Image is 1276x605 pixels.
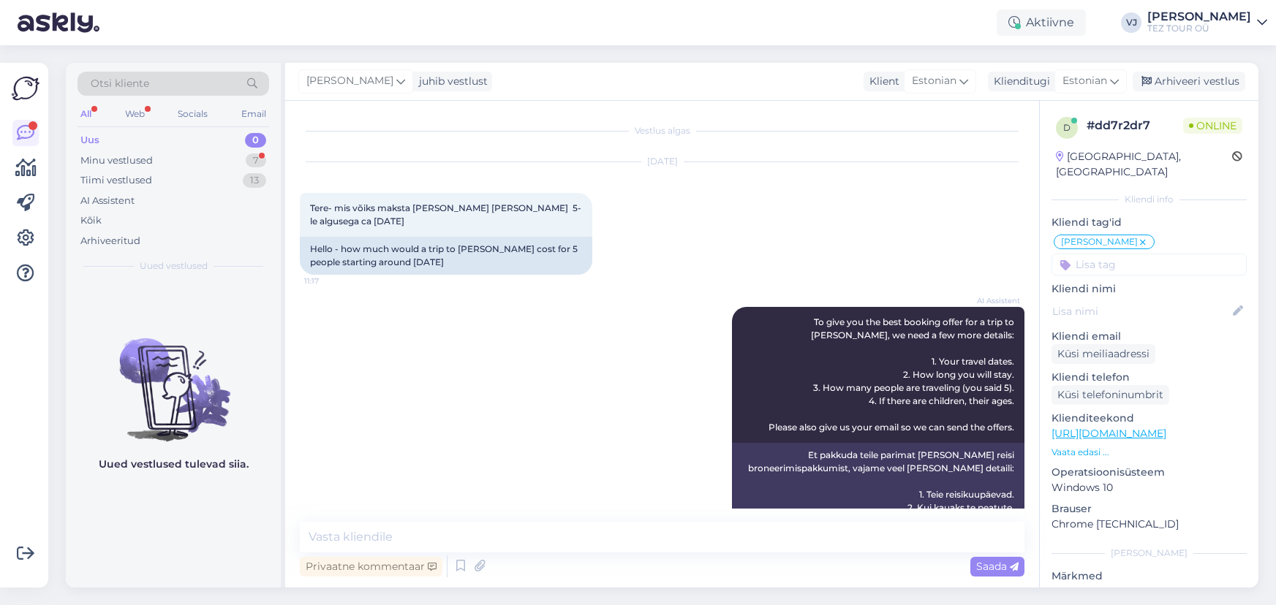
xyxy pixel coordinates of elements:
div: Kõik [80,213,102,228]
div: 0 [245,133,266,148]
div: VJ [1121,12,1141,33]
img: Askly Logo [12,75,39,102]
div: Hello - how much would a trip to [PERSON_NAME] cost for 5 people starting around [DATE] [300,237,592,275]
div: Küsi telefoninumbrit [1052,385,1169,405]
p: Kliendi nimi [1052,281,1247,297]
p: Operatsioonisüsteem [1052,465,1247,480]
input: Lisa nimi [1052,303,1230,319]
div: TEZ TOUR OÜ [1147,23,1251,34]
div: [GEOGRAPHIC_DATA], [GEOGRAPHIC_DATA] [1056,149,1232,180]
p: Vaata edasi ... [1052,446,1247,459]
div: Minu vestlused [80,153,153,168]
div: [PERSON_NAME] [1147,11,1251,23]
p: Brauser [1052,501,1247,517]
img: No chats [66,312,281,444]
span: [PERSON_NAME] [1061,237,1138,246]
span: Online [1183,118,1242,134]
p: Uued vestlused tulevad siia. [99,457,249,472]
span: Otsi kliente [91,76,149,91]
div: AI Assistent [80,194,135,208]
span: [PERSON_NAME] [306,73,393,89]
div: [DATE] [300,155,1024,168]
div: Tiimi vestlused [80,173,152,188]
span: To give you the best booking offer for a trip to [PERSON_NAME], we need a few more details: 1. Yo... [769,316,1016,433]
div: [PERSON_NAME] [1052,547,1247,560]
span: Saada [976,560,1019,573]
div: Küsi meiliaadressi [1052,344,1155,364]
div: Klient [864,74,899,89]
div: Web [122,104,148,123]
div: Vestlus algas [300,124,1024,137]
div: Et pakkuda teile parimat [PERSON_NAME] reisi broneerimispakkumist, vajame veel [PERSON_NAME] deta... [732,443,1024,586]
span: Tere- mis võiks maksta [PERSON_NAME] [PERSON_NAME] 5-le algusega ca [DATE] [310,202,581,227]
div: Arhiveeritud [80,234,140,248]
div: Aktiivne [997,9,1086,36]
p: Windows 10 [1052,480,1247,495]
span: Estonian [912,73,956,89]
span: 11:17 [304,275,359,286]
a: [PERSON_NAME]TEZ TOUR OÜ [1147,11,1267,34]
p: Kliendi telefon [1052,370,1247,385]
div: Uus [80,133,99,148]
div: Klienditugi [988,74,1050,89]
p: Kliendi tag'id [1052,215,1247,230]
div: 7 [246,153,266,168]
p: Kliendi email [1052,329,1247,344]
p: Chrome [TECHNICAL_ID] [1052,517,1247,532]
div: 13 [243,173,266,188]
div: Socials [175,104,211,123]
div: juhib vestlust [413,74,488,89]
span: d [1063,122,1071,133]
p: Märkmed [1052,568,1247,584]
a: [URL][DOMAIN_NAME] [1052,427,1166,440]
div: Arhiveeri vestlus [1133,72,1245,91]
div: # dd7r2dr7 [1087,117,1183,134]
p: Klienditeekond [1052,411,1247,426]
div: Email [238,104,269,123]
span: Estonian [1062,73,1107,89]
div: Kliendi info [1052,193,1247,206]
span: AI Assistent [965,295,1020,306]
div: Privaatne kommentaar [300,557,442,577]
input: Lisa tag [1052,254,1247,275]
span: Uued vestlused [140,259,208,273]
div: All [78,104,94,123]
